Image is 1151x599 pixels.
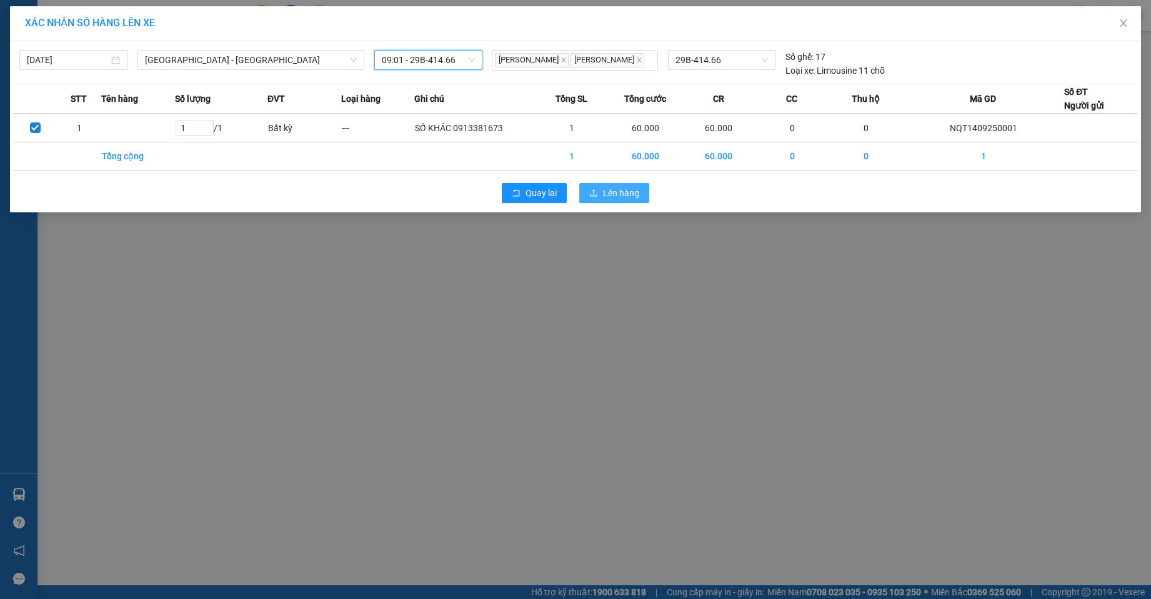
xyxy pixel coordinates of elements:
[852,92,880,106] span: Thu hộ
[414,92,444,106] span: Ghi chú
[175,92,211,106] span: Số lượng
[16,16,78,78] img: logo.jpg
[829,142,903,171] td: 0
[350,56,357,64] span: down
[785,50,814,64] span: Số ghế:
[495,53,569,67] span: [PERSON_NAME]
[341,92,381,106] span: Loại hàng
[341,114,415,142] td: ---
[69,46,284,62] li: Hotline: 19003086
[382,51,475,69] span: 09:01 - 29B-414.66
[69,31,284,46] li: Số 2 [PERSON_NAME], [GEOGRAPHIC_DATA]
[713,92,724,106] span: CR
[579,183,649,203] button: uploadLên hàng
[27,53,109,67] input: 14/09/2025
[829,114,903,142] td: 0
[145,51,356,69] span: Hà Nội - Ninh Bình
[535,114,609,142] td: 1
[609,142,682,171] td: 60.000
[682,142,756,171] td: 60.000
[535,142,609,171] td: 1
[25,17,155,29] span: XÁC NHẬN SỐ HÀNG LÊN XE
[175,114,267,142] td: / 1
[1064,85,1104,112] div: Số ĐT Người gửi
[755,114,829,142] td: 0
[785,64,815,77] span: Loại xe:
[785,64,885,77] div: Limousine 11 chỗ
[414,114,535,142] td: SỐ KHÁC 0913381673
[512,189,521,199] span: rollback
[624,92,666,106] span: Tổng cước
[785,50,825,64] div: 17
[636,57,642,63] span: close
[682,114,756,142] td: 60.000
[589,189,598,199] span: upload
[902,142,1064,171] td: 1
[101,92,138,106] span: Tên hàng
[603,186,639,200] span: Lên hàng
[57,114,102,142] td: 1
[970,92,996,106] span: Mã GD
[71,92,87,106] span: STT
[561,57,567,63] span: close
[786,92,797,106] span: CC
[526,186,557,200] span: Quay lại
[136,91,217,118] h1: NQT1409250001
[502,183,567,203] button: rollbackQuay lại
[267,92,285,106] span: ĐVT
[1106,6,1141,41] button: Close
[1119,18,1129,28] span: close
[556,92,587,106] span: Tổng SL
[675,51,768,69] span: 29B-414.66
[16,91,136,153] b: GỬI : VP [PERSON_NAME]
[101,14,251,30] b: Duy Khang Limousine
[755,142,829,171] td: 0
[267,114,341,142] td: Bất kỳ
[902,114,1064,142] td: NQT1409250001
[117,64,234,80] b: Gửi khách hàng
[609,114,682,142] td: 60.000
[571,53,644,67] span: [PERSON_NAME]
[101,142,175,171] td: Tổng cộng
